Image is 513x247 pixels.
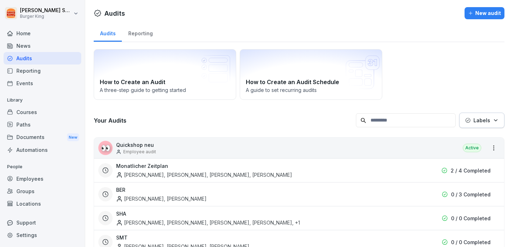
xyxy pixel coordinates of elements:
[4,40,81,52] a: News
[246,78,376,86] h2: How to Create an Audit Schedule
[473,117,490,124] p: Labels
[94,24,122,42] a: Audits
[4,65,81,77] a: Reporting
[94,49,236,100] a: How to Create an AuditA three-step guide to getting started
[451,167,491,174] p: 2 / 4 Completed
[122,24,159,42] a: Reporting
[20,7,72,14] p: [PERSON_NAME] Sarmasan
[4,216,81,229] div: Support
[100,78,230,86] h2: How to Create an Audit
[4,131,81,144] a: DocumentsNew
[4,185,81,197] a: Groups
[116,234,128,241] h3: SMT
[116,162,168,170] h3: Monatlicher Zeitplan
[4,52,81,65] a: Audits
[116,186,125,194] h3: BER
[4,229,81,241] a: Settings
[104,9,125,18] h1: Audits
[94,117,352,124] h3: Your Audits
[451,191,491,198] p: 0 / 3 Completed
[98,141,113,155] div: 👀
[116,171,292,179] div: [PERSON_NAME], [PERSON_NAME], [PERSON_NAME], [PERSON_NAME]
[4,197,81,210] a: Locations
[116,141,156,149] p: Quickshop neu
[116,195,207,202] div: [PERSON_NAME], [PERSON_NAME]
[240,49,382,100] a: How to Create an Audit ScheduleA guide to set recurring audits
[4,118,81,131] a: Paths
[4,27,81,40] a: Home
[20,14,72,19] p: Burger King
[4,161,81,173] p: People
[100,86,230,94] p: A three-step guide to getting started
[116,219,300,226] div: [PERSON_NAME], [PERSON_NAME], [PERSON_NAME], [PERSON_NAME] , +1
[468,9,501,17] div: New audit
[4,144,81,156] a: Automations
[246,86,376,94] p: A guide to set recurring audits
[4,94,81,106] p: Library
[465,7,504,19] button: New audit
[123,149,156,155] p: Employee audit
[4,173,81,185] a: Employees
[67,133,79,141] div: New
[463,144,481,152] div: Active
[4,106,81,118] a: Courses
[4,131,81,144] div: Documents
[451,238,491,246] p: 0 / 0 Completed
[451,215,491,222] p: 0 / 0 Completed
[4,77,81,89] a: Events
[459,113,504,128] button: Labels
[116,210,126,217] h3: SHA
